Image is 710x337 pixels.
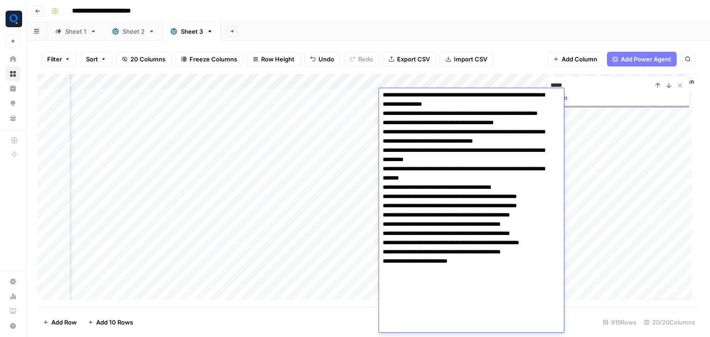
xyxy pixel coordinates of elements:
a: Opportunities [6,96,20,111]
span: Add Row [51,318,77,327]
button: Add Row [37,315,82,330]
a: Learning Hub [6,304,20,319]
button: Add 10 Rows [82,315,139,330]
button: Add Power Agent [607,52,677,66]
button: Help + Support [6,319,20,333]
button: Add Column [547,52,603,66]
span: Freeze Columns [190,54,237,64]
button: Freeze Columns [175,52,243,66]
button: 20 Columns [116,52,171,66]
a: Browse [6,66,20,81]
img: Qubit - SEO Logo [6,11,22,27]
span: 20 Columns [130,54,165,64]
a: Sheet 1 [47,22,104,41]
button: Undo [304,52,340,66]
button: Row Height [247,52,300,66]
button: Sort [80,52,112,66]
span: Add Column [562,54,597,64]
a: Sheet 2 [104,22,163,41]
span: Redo [358,54,373,64]
button: Workspace: Qubit - SEO [6,7,20,30]
button: Previous Result [652,80,663,91]
button: Redo [344,52,379,66]
div: 20/20 Columns [640,315,699,330]
button: Filter [41,52,76,66]
span: Undo [318,54,334,64]
div: Sheet 1 [65,27,86,36]
button: Export CSV [383,52,436,66]
a: Settings [6,274,20,289]
button: Next Result [663,80,674,91]
span: Filter [47,54,62,64]
div: 1 result [551,93,686,104]
a: Home [6,52,20,66]
button: Import CSV [440,52,493,66]
a: Your Data [6,111,20,126]
a: Insights [6,81,20,96]
a: Usage [6,289,20,304]
div: 919 Rows [599,315,640,330]
span: Row Height [261,54,294,64]
div: Sheet 2 [122,27,145,36]
span: Import CSV [454,54,487,64]
div: Sheet 3 [181,27,203,36]
button: Close Search [674,80,686,91]
span: Export CSV [397,54,430,64]
span: Sort [86,54,98,64]
a: Sheet 3 [163,22,221,41]
span: Add 10 Rows [96,318,133,327]
span: Add Power Agent [621,54,671,64]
